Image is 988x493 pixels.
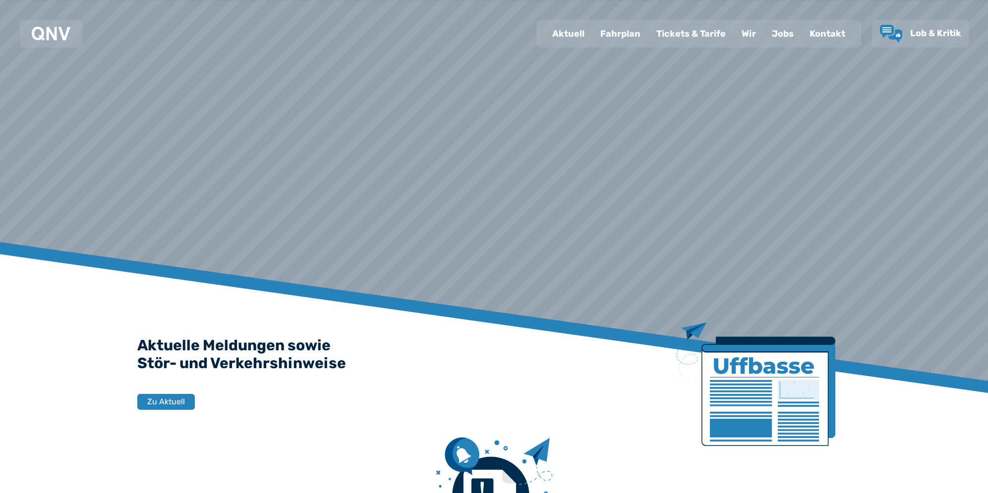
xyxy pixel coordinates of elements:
[32,24,70,44] a: QNV Logo
[544,21,592,47] a: Aktuell
[677,323,835,446] img: Zeitung mit Titel Uffbase
[137,394,195,410] button: Zu Aktuell
[764,21,802,47] a: Jobs
[592,21,648,47] a: Fahrplan
[734,21,764,47] a: Wir
[137,336,851,372] h2: Aktuelle Meldungen sowie Stör- und Verkehrshinweise
[32,27,70,41] img: QNV Logo
[880,25,961,43] a: Lob & Kritik
[802,21,853,47] a: Kontakt
[910,28,961,39] span: Lob & Kritik
[648,21,734,47] a: Tickets & Tarife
